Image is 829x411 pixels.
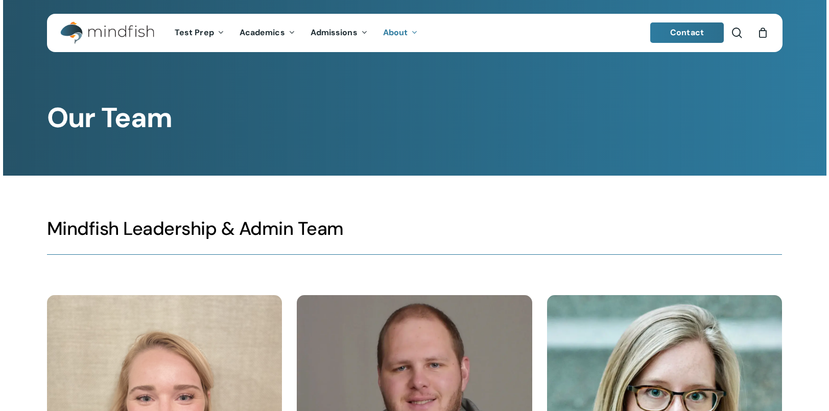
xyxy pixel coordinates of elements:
[670,27,704,38] span: Contact
[650,22,724,43] a: Contact
[175,27,214,38] span: Test Prep
[167,29,232,37] a: Test Prep
[47,102,782,134] h1: Our Team
[47,14,783,52] header: Main Menu
[757,27,769,38] a: Cart
[303,29,375,37] a: Admissions
[375,29,426,37] a: About
[232,29,303,37] a: Academics
[167,14,425,52] nav: Main Menu
[383,27,408,38] span: About
[47,217,782,240] h3: Mindfish Leadership & Admin Team
[311,27,358,38] span: Admissions
[240,27,285,38] span: Academics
